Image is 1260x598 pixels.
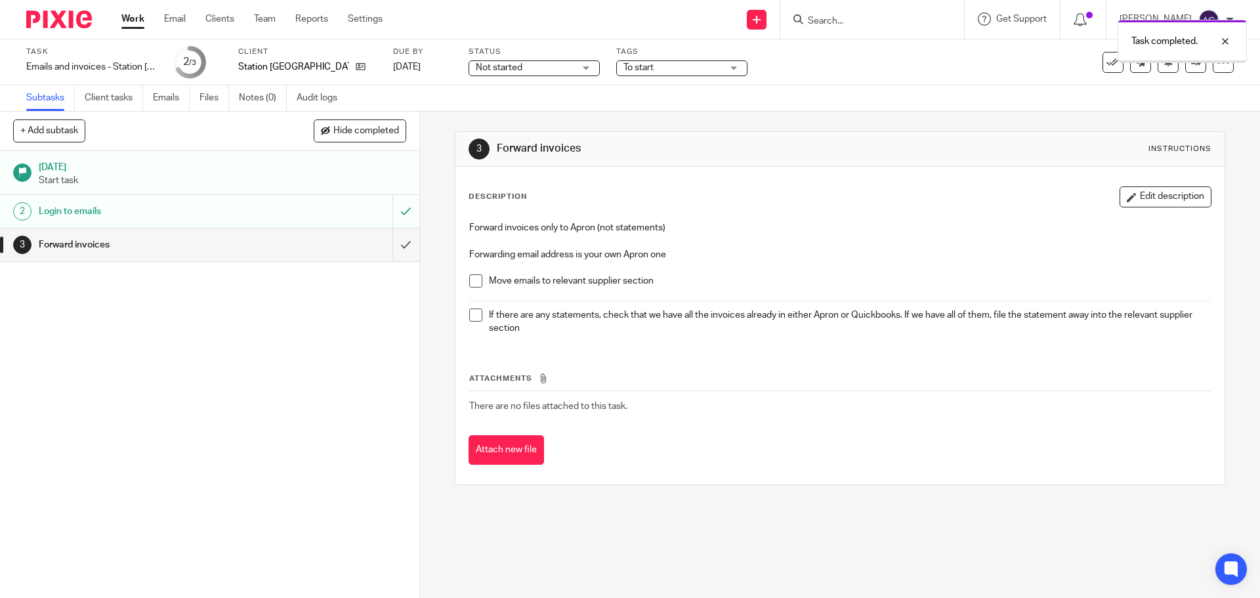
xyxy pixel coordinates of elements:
a: Files [199,85,229,111]
img: svg%3E [1198,9,1219,30]
button: + Add subtask [13,119,85,142]
img: Pixie [26,11,92,28]
span: Attachments [469,375,532,382]
button: Edit description [1120,186,1211,207]
p: Description [469,192,527,202]
div: Emails and invoices - Station [GEOGRAPHIC_DATA] - [DATE] [26,60,157,74]
a: Client tasks [85,85,143,111]
p: Station [GEOGRAPHIC_DATA] [238,60,349,74]
label: Task [26,47,157,57]
div: 3 [13,236,31,254]
span: [DATE] [393,62,421,72]
span: Hide completed [333,126,399,137]
p: Forward invoices only to Apron (not statements) [469,221,1210,234]
h1: Login to emails [39,202,266,221]
a: Notes (0) [239,85,287,111]
a: Emails [153,85,190,111]
label: Client [238,47,377,57]
h1: Forward invoices [497,142,868,156]
button: Attach new file [469,435,544,465]
h1: Forward invoices [39,235,266,255]
p: Task completed. [1131,35,1198,48]
label: Status [469,47,600,57]
span: To start [623,63,654,72]
div: 3 [469,139,490,160]
a: Email [164,12,186,26]
p: Move emails to relevant supplier section [489,274,1210,288]
div: Instructions [1148,144,1211,154]
div: 2 [13,202,31,221]
p: Start task [39,174,406,187]
a: Audit logs [297,85,347,111]
div: Emails and invoices - Station South - Aisha - Wednesday [26,60,157,74]
p: If there are any statements, check that we have all the invoices already in either Apron or Quick... [489,309,1210,335]
a: Reports [295,12,328,26]
h1: [DATE] [39,158,406,174]
a: Work [121,12,144,26]
button: Hide completed [314,119,406,142]
small: /3 [189,59,196,66]
label: Tags [616,47,747,57]
a: Team [254,12,276,26]
div: 2 [183,54,196,70]
span: There are no files attached to this task. [469,402,627,411]
span: Not started [476,63,522,72]
p: Forwarding email address is your own Apron one [469,248,1210,261]
a: Subtasks [26,85,75,111]
a: Clients [205,12,234,26]
a: Settings [348,12,383,26]
label: Due by [393,47,452,57]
